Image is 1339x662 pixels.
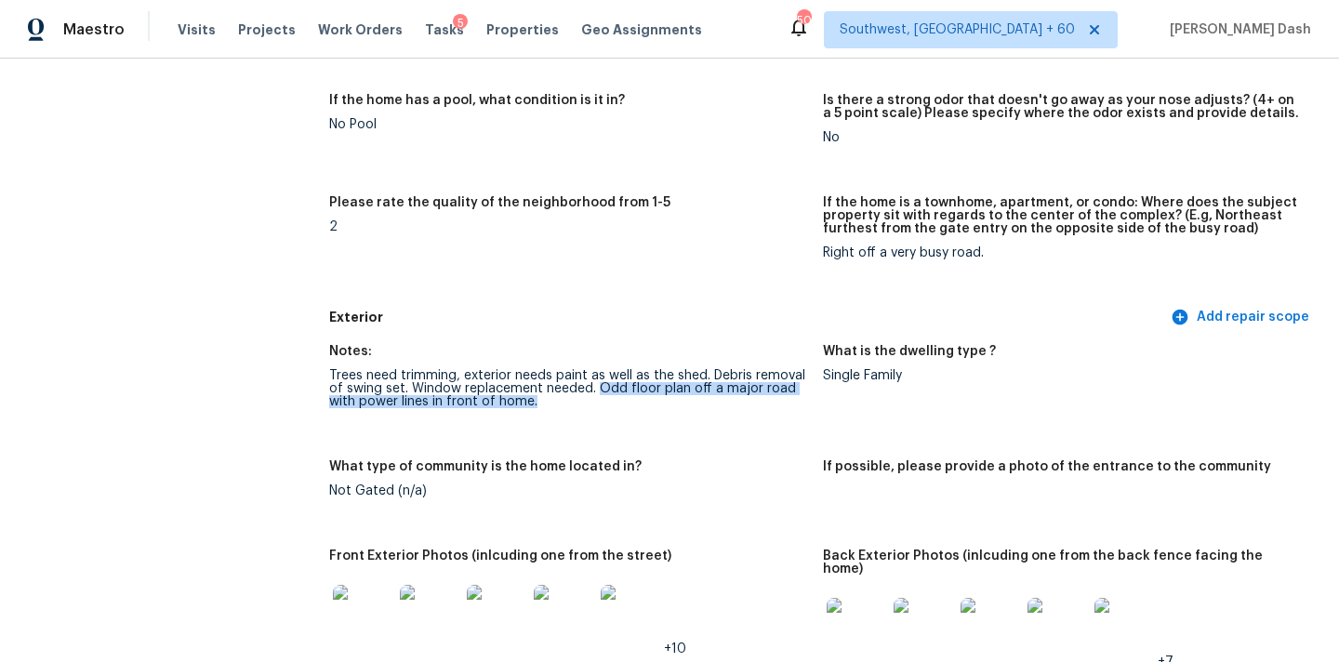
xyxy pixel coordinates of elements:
[486,20,559,39] span: Properties
[823,369,1302,382] div: Single Family
[581,20,702,39] span: Geo Assignments
[823,196,1302,235] h5: If the home is a townhome, apartment, or condo: Where does the subject property sit with regards ...
[329,308,1167,327] h5: Exterior
[329,196,670,209] h5: Please rate the quality of the neighborhood from 1-5
[238,20,296,39] span: Projects
[329,220,808,233] div: 2
[329,345,372,358] h5: Notes:
[329,549,671,563] h5: Front Exterior Photos (inlcuding one from the street)
[318,20,403,39] span: Work Orders
[823,246,1302,259] div: Right off a very busy road.
[329,369,808,408] div: Trees need trimming, exterior needs paint as well as the shed. Debris removal of swing set. Windo...
[329,460,642,473] h5: What type of community is the home located in?
[425,23,464,36] span: Tasks
[823,345,996,358] h5: What is the dwelling type ?
[797,11,810,30] div: 508
[664,642,686,655] span: +10
[1174,306,1309,329] span: Add repair scope
[329,118,808,131] div: No Pool
[453,14,468,33] div: 5
[823,131,1302,144] div: No
[823,460,1271,473] h5: If possible, please provide a photo of the entrance to the community
[329,94,625,107] h5: If the home has a pool, what condition is it in?
[1167,300,1317,335] button: Add repair scope
[840,20,1075,39] span: Southwest, [GEOGRAPHIC_DATA] + 60
[178,20,216,39] span: Visits
[823,549,1302,576] h5: Back Exterior Photos (inlcuding one from the back fence facing the home)
[329,484,808,497] div: Not Gated (n/a)
[823,94,1302,120] h5: Is there a strong odor that doesn't go away as your nose adjusts? (4+ on a 5 point scale) Please ...
[1162,20,1311,39] span: [PERSON_NAME] Dash
[63,20,125,39] span: Maestro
